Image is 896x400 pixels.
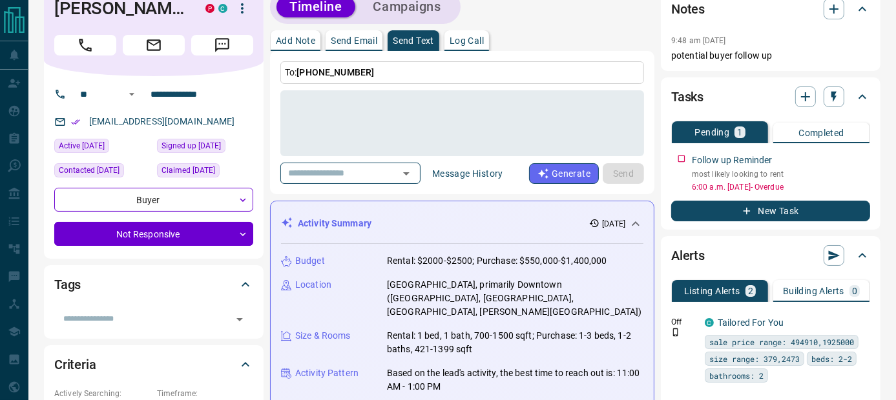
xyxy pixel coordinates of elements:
svg: Email Verified [71,117,80,126]
p: To: [280,61,644,84]
div: Tags [54,269,253,300]
p: Budget [295,254,325,268]
p: Building Alerts [783,286,844,295]
p: Activity Pattern [295,366,359,380]
p: Activity Summary [298,217,371,230]
div: property.ca [205,4,214,13]
div: Fri Jun 19 2020 [157,139,253,157]
p: Pending [694,128,729,137]
p: Send Email [331,36,377,45]
h2: Tasks [671,86,703,107]
div: Buyer [54,188,253,212]
span: Email [123,35,185,55]
svg: Push Notification Only [671,328,680,337]
div: Alerts [671,240,870,271]
p: Completed [798,128,844,137]
p: Send Text [393,36,434,45]
p: Follow up Reminder [692,154,772,167]
div: Sat Sep 27 2025 [157,163,253,181]
button: Generate [529,163,599,184]
p: potential buyer follow up [671,49,870,63]
p: 9:48 am [DATE] [671,36,726,45]
button: Open [397,165,415,183]
span: Active [DATE] [59,139,105,152]
span: bathrooms: 2 [709,369,764,382]
p: Add Note [276,36,315,45]
p: 6:00 a.m. [DATE] - Overdue [692,181,870,193]
p: [DATE] [602,218,625,230]
button: New Task [671,201,870,221]
span: size range: 379,2473 [709,352,800,365]
span: Call [54,35,116,55]
p: Listing Alerts [684,286,740,295]
div: condos.ca [218,4,227,13]
p: Based on the lead's activity, the best time to reach out is: 11:00 AM - 1:00 PM [387,366,643,394]
p: 0 [852,286,857,295]
p: Log Call [450,36,484,45]
p: 2 [748,286,753,295]
button: Message History [424,163,511,184]
h2: Alerts [671,245,705,266]
p: Size & Rooms [295,329,351,343]
span: Contacted [DATE] [59,164,120,177]
span: Claimed [DATE] [161,164,215,177]
p: most likely looking to rent [692,168,870,180]
div: Activity Summary[DATE] [281,212,643,235]
p: Actively Searching: [54,388,151,399]
p: Location [295,278,331,292]
span: Signed up [DATE] [161,139,221,152]
span: [PHONE_NUMBER] [297,67,374,77]
div: Mon Sep 29 2025 [54,139,151,157]
p: [GEOGRAPHIC_DATA], primarily Downtown ([GEOGRAPHIC_DATA], [GEOGRAPHIC_DATA], [GEOGRAPHIC_DATA], [... [387,278,643,319]
a: Tailored For You [718,317,784,328]
a: [EMAIL_ADDRESS][DOMAIN_NAME] [89,116,235,126]
div: Sat Sep 27 2025 [54,163,151,181]
div: condos.ca [705,318,714,327]
span: Message [191,35,253,55]
button: Open [124,86,140,102]
p: Timeframe: [157,388,253,399]
div: Tasks [671,81,870,112]
p: Rental: 1 bed, 1 bath, 700-1500 sqft; Purchase: 1-3 beds, 1-2 baths, 421-1399 sqft [387,329,643,356]
p: Off [671,316,697,328]
h2: Tags [54,274,81,295]
div: Not Responsive [54,222,253,246]
p: 1 [737,128,742,137]
button: Open [231,310,249,328]
span: beds: 2-2 [811,352,852,365]
h2: Criteria [54,354,96,375]
span: sale price range: 494910,1925000 [709,335,854,348]
p: Rental: $2000-$2500; Purchase: $550,000-$1,400,000 [387,254,607,268]
div: Criteria [54,349,253,380]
